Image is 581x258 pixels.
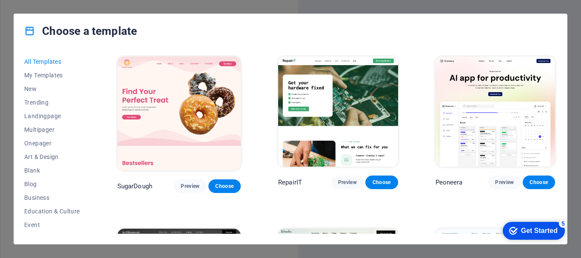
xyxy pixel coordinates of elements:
[24,99,80,106] span: Trending
[24,204,80,218] button: Education & Culture
[523,176,555,189] button: Choose
[365,176,398,189] button: Choose
[24,72,80,79] span: My Templates
[24,164,80,177] button: Blank
[24,140,80,147] span: Onepager
[24,221,80,228] span: Event
[25,9,62,17] div: Get Started
[215,183,234,190] span: Choose
[24,82,80,96] button: New
[24,194,80,201] span: Business
[372,179,391,186] span: Choose
[24,123,80,136] button: Multipager
[436,57,555,167] img: Peoneera
[331,176,364,189] button: Preview
[208,179,241,193] button: Choose
[117,182,152,190] p: SugarDough
[24,55,80,68] button: All Templates
[24,85,80,92] span: New
[338,179,357,186] span: Preview
[530,179,548,186] span: Choose
[24,218,80,232] button: Event
[24,208,80,215] span: Education & Culture
[24,109,80,123] button: Landingpage
[24,177,80,191] button: Blog
[24,136,80,150] button: Onepager
[24,150,80,164] button: Art & Design
[181,183,199,190] span: Preview
[24,153,80,160] span: Art & Design
[24,126,80,133] span: Multipager
[24,181,80,187] span: Blog
[174,179,206,193] button: Preview
[24,96,80,109] button: Trending
[24,24,137,38] h4: Choose a template
[24,232,80,245] button: Gastronomy
[7,4,69,22] div: Get Started 5 items remaining, 0% complete
[63,2,71,10] div: 5
[24,113,80,119] span: Landingpage
[117,57,241,170] img: SugarDough
[495,179,514,186] span: Preview
[24,167,80,174] span: Blank
[24,191,80,204] button: Business
[278,57,398,167] img: RepairIT
[24,58,80,65] span: All Templates
[436,178,463,187] p: Peoneera
[278,178,302,187] p: RepairIT
[488,176,521,189] button: Preview
[24,68,80,82] button: My Templates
